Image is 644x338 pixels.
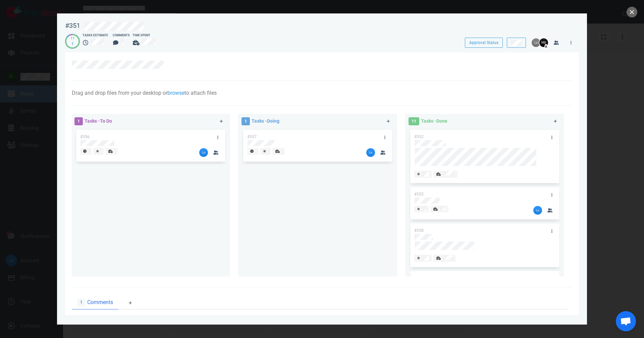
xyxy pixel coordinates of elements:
div: Open de chat [616,311,636,331]
span: #354 [414,276,424,281]
div: Comments [113,33,130,38]
span: #356 [80,134,90,139]
span: #355 [414,192,424,197]
span: Comments [87,298,113,306]
div: 11 [70,36,74,41]
img: 26 [532,38,540,47]
span: #358 [414,228,424,233]
img: 26 [539,38,548,47]
div: 1 [70,41,74,47]
span: Drag and drop files from your desktop or [72,90,167,96]
span: Tasks - Doing [252,118,279,124]
span: to attach files [184,90,217,96]
a: browse [167,90,184,96]
div: Time Spent [132,33,161,38]
span: 1 [77,298,86,306]
button: Approval Status [465,38,503,48]
div: Tasks Estimate [83,33,110,38]
span: 11 [409,117,419,125]
span: Tasks - Done [421,118,447,124]
button: close [627,7,637,17]
span: Tasks - To Do [85,118,112,124]
img: 26 [366,148,375,157]
img: 26 [533,206,542,215]
img: 26 [199,148,208,157]
span: #352 [414,134,424,139]
span: 1 [241,117,250,125]
span: 1 [74,117,83,125]
span: #357 [247,134,257,139]
div: #351 [65,22,80,30]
